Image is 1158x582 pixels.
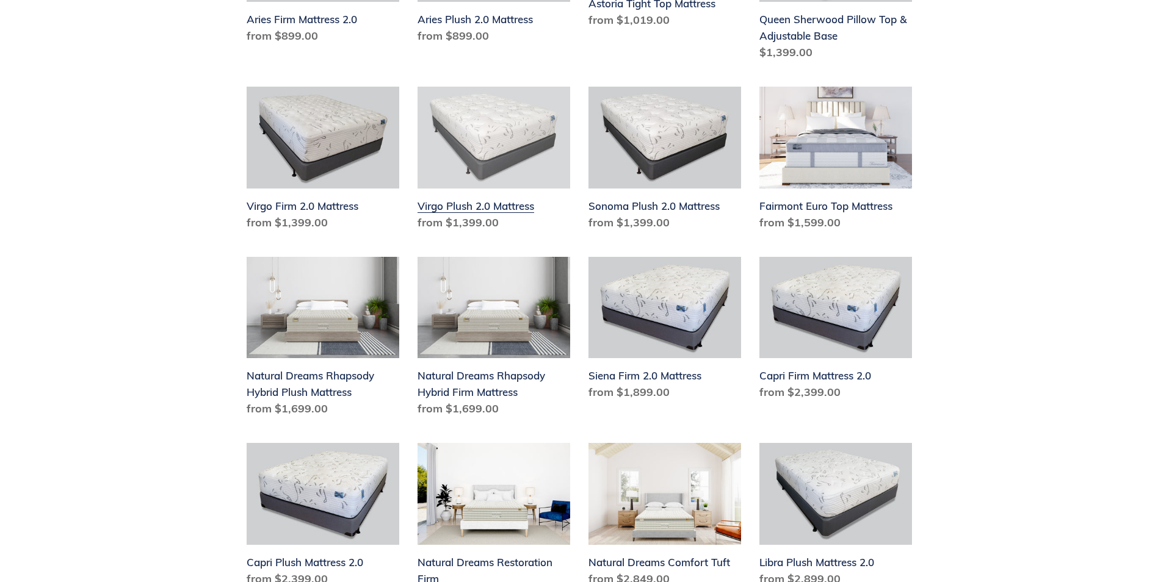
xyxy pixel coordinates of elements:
[418,257,570,422] a: Natural Dreams Rhapsody Hybrid Firm Mattress
[418,87,570,235] a: Virgo Plush 2.0 Mattress
[588,257,741,406] a: Siena Firm 2.0 Mattress
[759,257,912,406] a: Capri Firm Mattress 2.0
[247,87,399,235] a: Virgo Firm 2.0 Mattress
[247,257,399,422] a: Natural Dreams Rhapsody Hybrid Plush Mattress
[759,87,912,235] a: Fairmont Euro Top Mattress
[588,87,741,235] a: Sonoma Plush 2.0 Mattress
